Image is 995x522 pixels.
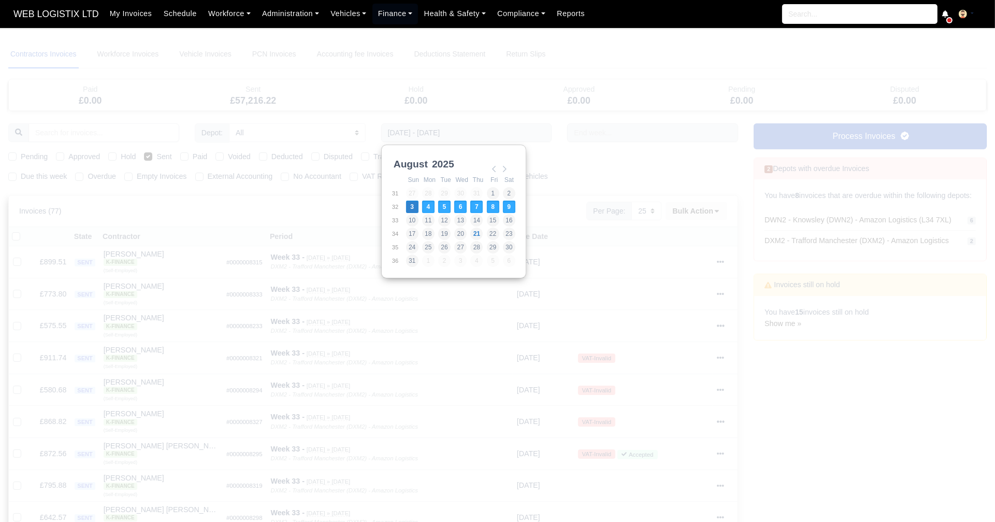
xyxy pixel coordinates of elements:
button: 23 [503,228,515,240]
a: WEB LOGISTIX LTD [8,4,104,24]
abbr: Friday [491,176,498,184]
button: 6 [454,201,467,213]
button: 11 [422,214,435,227]
button: 19 [438,228,451,240]
td: 33 [392,214,406,227]
button: 9 [503,201,515,213]
button: 15 [487,214,499,227]
div: 2025 [430,157,456,172]
button: 27 [454,241,467,253]
button: 5 [438,201,451,213]
abbr: Wednesday [456,176,468,184]
button: 24 [406,241,419,253]
a: Vehicles [325,4,372,24]
input: Search... [782,4,938,24]
a: Health & Safety [418,4,492,24]
button: 28 [470,241,483,253]
button: 8 [487,201,499,213]
abbr: Saturday [504,176,514,184]
a: Administration [256,4,325,24]
button: 4 [422,201,435,213]
td: 35 [392,241,406,254]
a: Compliance [492,4,551,24]
div: August [392,157,430,172]
button: 25 [422,241,435,253]
button: 30 [503,241,515,253]
button: 21 [470,228,483,240]
button: 16 [503,214,515,227]
button: 29 [487,241,499,253]
abbr: Sunday [408,176,419,184]
button: 22 [487,228,499,240]
button: 7 [470,201,483,213]
button: 13 [454,214,467,227]
button: 2 [503,187,515,200]
button: 31 [406,255,419,267]
td: 36 [392,254,406,267]
td: 34 [392,227,406,241]
a: Workforce [203,4,256,24]
a: My Invoices [104,4,158,24]
button: 10 [406,214,419,227]
button: Previous Month [488,163,500,175]
button: 14 [470,214,483,227]
td: 31 [392,187,406,200]
iframe: Chat Widget [943,472,995,522]
button: 3 [406,201,419,213]
td: 32 [392,200,406,214]
a: Finance [372,4,419,24]
a: Reports [551,4,590,24]
button: 17 [406,228,419,240]
abbr: Monday [424,176,436,184]
button: 26 [438,241,451,253]
button: Next Month [498,163,511,175]
button: 12 [438,214,451,227]
button: 18 [422,228,435,240]
button: 1 [487,187,499,200]
abbr: Thursday [473,176,484,184]
button: 20 [454,228,467,240]
a: Schedule [158,4,203,24]
abbr: Tuesday [441,176,451,184]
